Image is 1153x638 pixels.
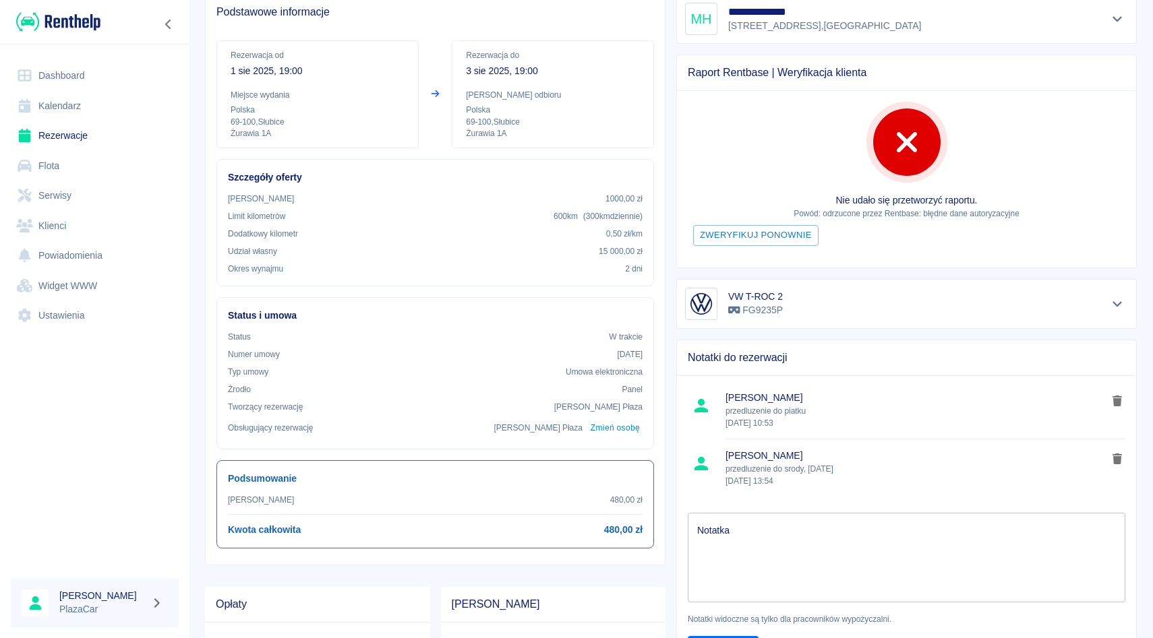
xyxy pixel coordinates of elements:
span: Opłaty [216,598,419,611]
p: Żurawia 1A [231,128,405,139]
p: Okres wynajmu [228,263,283,275]
p: PlazaCar [59,602,146,616]
button: delete note [1107,450,1127,468]
p: Nie udało się przetworzyć raportu. [688,193,1125,208]
p: 15 000,00 zł [599,245,643,257]
p: W trakcie [609,331,643,343]
span: [PERSON_NAME] [452,598,655,611]
p: przedluzenie do srody, [DATE] [726,463,1107,487]
a: Renthelp logo [11,11,100,33]
h6: Kwota całkowita [228,523,301,537]
p: 1 sie 2025, 19:00 [231,64,405,78]
p: [STREET_ADDRESS] , [GEOGRAPHIC_DATA] [728,19,921,33]
button: Zwiń nawigację [158,15,179,33]
p: Polska [466,104,640,116]
p: 69-100 , Słubice [466,116,640,128]
p: przedluzenie do piatku [726,405,1107,429]
button: Pokaż szczegóły [1106,294,1129,313]
p: Numer umowy [228,348,280,360]
p: 2 dni [625,263,643,275]
a: Flota [11,151,179,181]
p: 1000,00 zł [605,193,643,205]
a: Kalendarz [11,91,179,121]
span: Notatki do rezerwacji [688,351,1125,364]
p: Limit kilometrów [228,210,285,222]
p: 480,00 zł [610,494,643,506]
p: Rezerwacja do [466,49,640,61]
img: Renthelp logo [16,11,100,33]
p: Żrodło [228,383,251,395]
button: Pokaż szczegóły [1106,9,1129,28]
p: Tworzący rezerwację [228,401,303,413]
h6: VW T-ROC 2 [728,290,783,303]
p: Notatki widoczne są tylko dla pracowników wypożyczalni. [688,613,1125,625]
p: Żurawia 1A [466,128,640,139]
p: 69-100 , Słubice [231,116,405,128]
p: Obsługujący rezerwację [228,422,314,434]
p: [PERSON_NAME] [228,494,294,506]
p: Status [228,331,251,343]
p: [DATE] 13:54 [726,475,1107,487]
p: 600 km [554,210,643,222]
h6: Szczegóły oferty [228,170,643,185]
p: [PERSON_NAME] Płaza [554,401,643,413]
p: Dodatkowy kilometr [228,228,298,240]
a: Powiadomienia [11,241,179,271]
button: Zweryfikuj ponownie [693,225,819,246]
a: Serwisy [11,181,179,211]
div: MH [685,3,717,35]
p: Powód: odrzucone przez Rentbase: błędne dane autoryzacyjne [688,208,1125,220]
p: Miejsce wydania [231,89,405,101]
button: Zmień osobę [588,418,643,438]
a: Klienci [11,211,179,241]
p: Umowa elektroniczna [566,366,643,378]
p: [PERSON_NAME] odbioru [466,89,640,101]
span: Raport Rentbase | Weryfikacja klienta [688,66,1125,79]
a: Dashboard [11,61,179,91]
p: [PERSON_NAME] Płaza [494,422,583,434]
span: [PERSON_NAME] [726,391,1107,405]
h6: 480,00 zł [604,523,643,537]
button: delete note [1107,392,1127,410]
h6: Podsumowanie [228,472,643,486]
a: Ustawienia [11,300,179,331]
p: Rezerwacja od [231,49,405,61]
p: Panel [622,383,643,395]
h6: [PERSON_NAME] [59,589,146,602]
p: Typ umowy [228,366,268,378]
p: FG9235P [728,303,783,317]
span: [PERSON_NAME] [726,449,1107,463]
p: 0,50 zł /km [606,228,643,240]
a: Rezerwacje [11,121,179,151]
p: Polska [231,104,405,116]
p: [DATE] [617,348,643,360]
img: Image [688,290,715,317]
span: Podstawowe informacje [216,5,654,19]
p: [PERSON_NAME] [228,193,294,205]
a: Widget WWW [11,271,179,301]
p: Udział własny [228,245,277,257]
h6: Status i umowa [228,309,643,323]
p: 3 sie 2025, 19:00 [466,64,640,78]
p: [DATE] 10:53 [726,417,1107,429]
span: ( 300 km dziennie ) [583,212,643,221]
